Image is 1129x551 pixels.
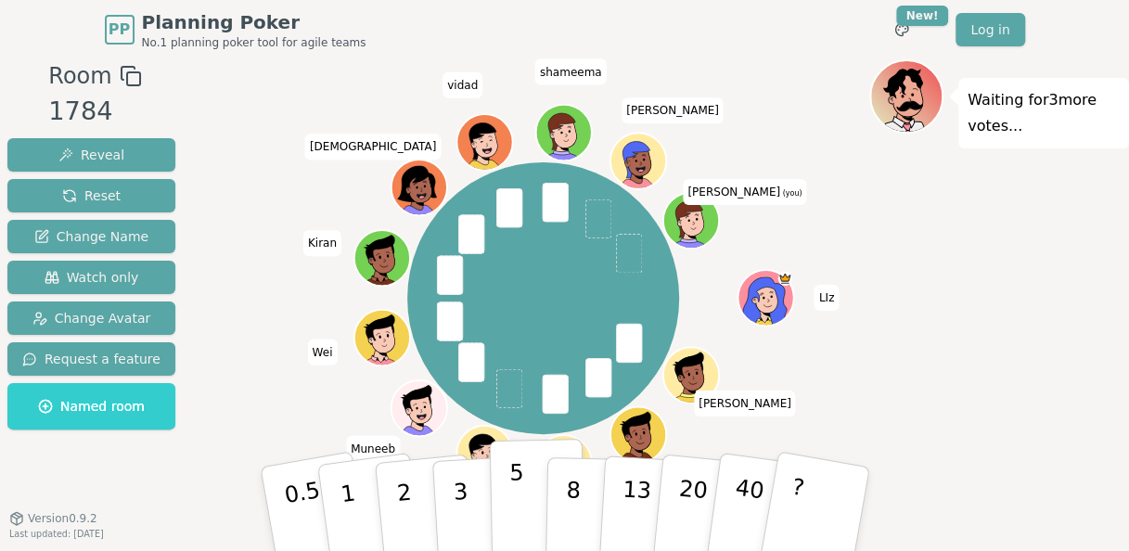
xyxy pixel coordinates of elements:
[28,511,97,526] span: Version 0.9.2
[694,391,796,416] span: Click to change your name
[48,59,111,93] span: Room
[38,397,145,416] span: Named room
[22,350,160,368] span: Request a feature
[7,383,175,429] button: Named room
[142,35,366,50] span: No.1 planning poker tool for agile teams
[48,93,141,131] div: 1784
[7,179,175,212] button: Reset
[968,87,1120,139] p: Waiting for 3 more votes...
[9,511,97,526] button: Version0.9.2
[443,72,482,98] span: Click to change your name
[45,268,139,287] span: Watch only
[105,9,366,50] a: PPPlanning PokerNo.1 planning poker tool for agile teams
[7,261,175,294] button: Watch only
[780,189,802,198] span: (you)
[7,220,175,253] button: Change Name
[683,179,806,205] span: Click to change your name
[815,285,840,311] span: Click to change your name
[142,9,366,35] span: Planning Poker
[58,146,124,164] span: Reveal
[303,231,341,257] span: Click to change your name
[305,135,441,160] span: Click to change your name
[896,6,949,26] div: New!
[62,186,121,205] span: Reset
[346,436,400,462] span: Click to change your name
[34,227,148,246] span: Change Name
[622,98,724,124] span: Click to change your name
[307,340,337,365] span: Click to change your name
[664,195,717,248] button: Click to change your avatar
[956,13,1024,46] a: Log in
[7,138,175,172] button: Reveal
[7,342,175,376] button: Request a feature
[535,59,607,85] span: Click to change your name
[32,309,151,327] span: Change Avatar
[885,13,918,46] button: New!
[7,301,175,335] button: Change Avatar
[777,272,791,286] span: LIz is the host
[109,19,130,41] span: PP
[9,529,104,539] span: Last updated: [DATE]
